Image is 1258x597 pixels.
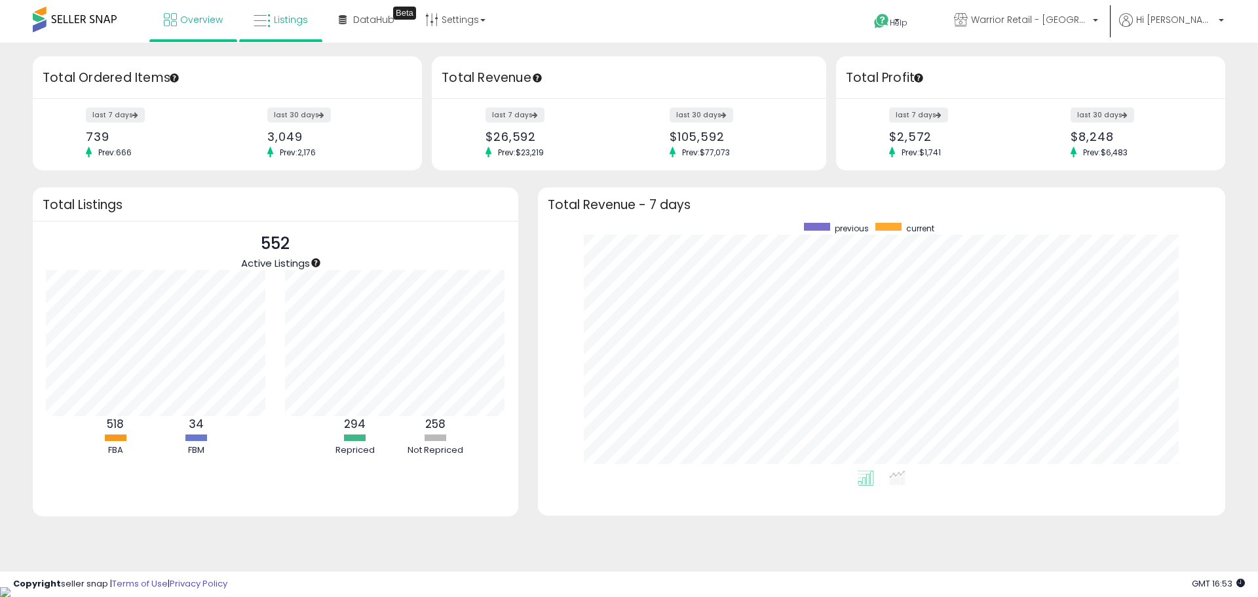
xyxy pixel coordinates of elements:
[43,69,412,87] h3: Total Ordered Items
[971,13,1089,26] span: Warrior Retail - [GEOGRAPHIC_DATA]
[189,416,204,432] b: 34
[92,147,138,158] span: Prev: 666
[676,147,736,158] span: Prev: $77,073
[889,107,948,123] label: last 7 days
[316,444,394,457] div: Repriced
[274,13,308,26] span: Listings
[76,444,155,457] div: FBA
[1071,130,1202,144] div: $8,248
[86,130,218,144] div: 739
[13,577,61,590] strong: Copyright
[107,416,124,432] b: 518
[890,17,907,28] span: Help
[486,130,619,144] div: $26,592
[241,231,310,256] p: 552
[310,257,322,269] div: Tooltip anchor
[425,416,446,432] b: 258
[895,147,947,158] span: Prev: $1,741
[170,577,227,590] a: Privacy Policy
[1119,13,1224,43] a: Hi [PERSON_NAME]
[531,72,543,84] div: Tooltip anchor
[906,223,934,234] span: current
[548,200,1215,210] h3: Total Revenue - 7 days
[889,130,1021,144] div: $2,572
[873,13,890,29] i: Get Help
[442,69,816,87] h3: Total Revenue
[157,444,235,457] div: FBM
[670,107,733,123] label: last 30 days
[393,7,416,20] div: Tooltip anchor
[864,3,933,43] a: Help
[13,578,227,590] div: seller snap | |
[180,13,223,26] span: Overview
[491,147,550,158] span: Prev: $23,219
[1192,577,1245,590] span: 2025-09-12 16:53 GMT
[1077,147,1134,158] span: Prev: $6,483
[43,200,508,210] h3: Total Listings
[267,107,331,123] label: last 30 days
[835,223,869,234] span: previous
[1071,107,1134,123] label: last 30 days
[86,107,145,123] label: last 7 days
[396,444,475,457] div: Not Repriced
[1136,13,1215,26] span: Hi [PERSON_NAME]
[168,72,180,84] div: Tooltip anchor
[267,130,399,144] div: 3,049
[353,13,394,26] span: DataHub
[913,72,924,84] div: Tooltip anchor
[846,69,1215,87] h3: Total Profit
[273,147,322,158] span: Prev: 2,176
[670,130,803,144] div: $105,592
[241,256,310,270] span: Active Listings
[344,416,366,432] b: 294
[486,107,544,123] label: last 7 days
[112,577,168,590] a: Terms of Use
